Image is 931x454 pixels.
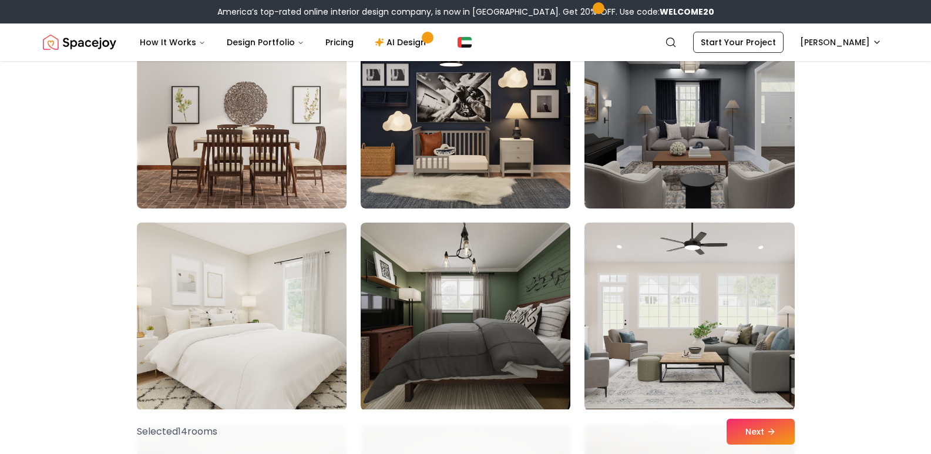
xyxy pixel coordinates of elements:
[693,32,784,53] a: Start Your Project
[43,31,116,54] a: Spacejoy
[365,31,439,54] a: AI Design
[458,37,472,47] img: Dubai
[137,21,347,208] img: Room room-37
[793,32,889,53] button: [PERSON_NAME]
[217,31,314,54] button: Design Portfolio
[132,218,352,415] img: Room room-40
[217,6,714,18] div: America’s top-rated online interior design company, is now in [GEOGRAPHIC_DATA]. Get 20% OFF. Use...
[584,21,794,208] img: Room room-39
[361,21,570,208] img: Room room-38
[316,31,363,54] a: Pricing
[361,223,570,411] img: Room room-41
[43,31,116,54] img: Spacejoy Logo
[584,223,794,411] img: Room room-42
[43,23,889,61] nav: Global
[130,31,215,54] button: How It Works
[137,425,217,439] p: Selected 14 room s
[727,419,795,445] button: Next
[660,6,714,18] strong: WELCOME20
[130,31,439,54] nav: Main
